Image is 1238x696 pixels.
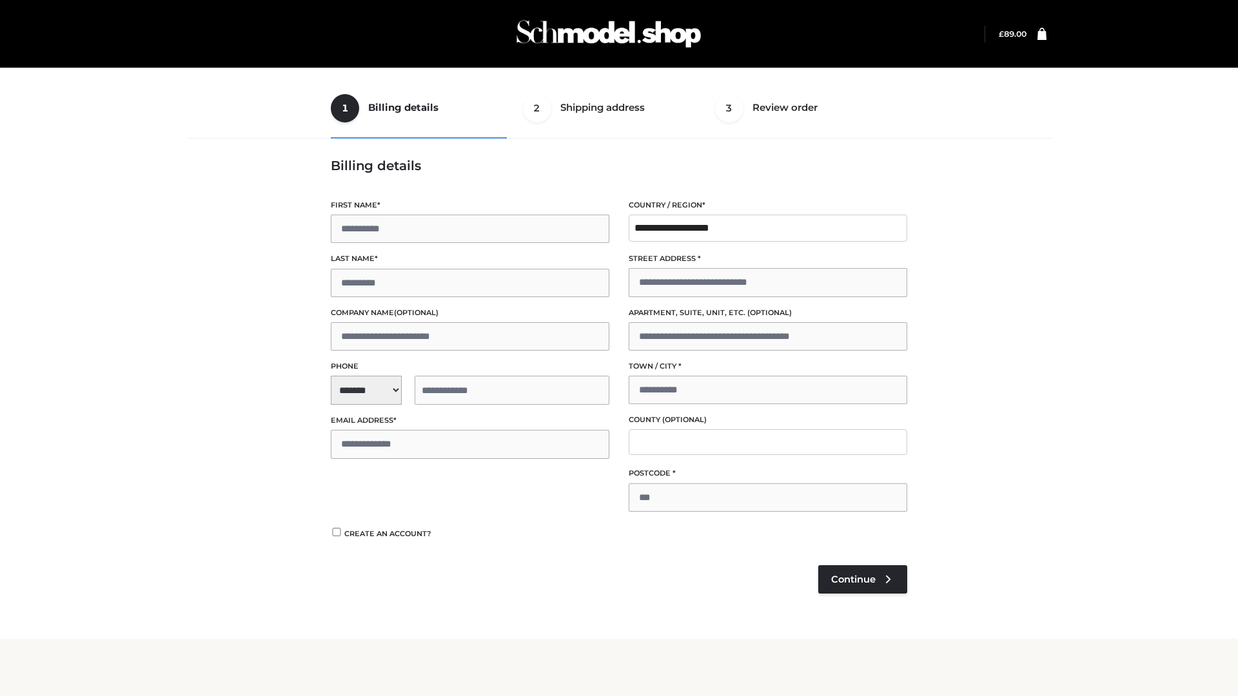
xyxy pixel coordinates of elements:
[331,199,609,211] label: First name
[629,307,907,319] label: Apartment, suite, unit, etc.
[344,529,431,538] span: Create an account?
[629,360,907,372] label: Town / City
[662,415,707,424] span: (optional)
[331,158,907,173] h3: Billing details
[394,308,438,317] span: (optional)
[331,528,342,536] input: Create an account?
[818,565,907,594] a: Continue
[331,307,609,319] label: Company name
[831,574,876,585] span: Continue
[331,360,609,372] label: Phone
[331,253,609,265] label: Last name
[629,199,907,211] label: Country / Region
[512,8,705,59] img: Schmodel Admin 964
[999,29,1027,39] a: £89.00
[747,308,792,317] span: (optional)
[629,467,907,479] label: Postcode
[629,253,907,265] label: Street address
[629,414,907,426] label: County
[999,29,1027,39] bdi: 89.00
[331,414,609,427] label: Email address
[999,29,1004,39] span: £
